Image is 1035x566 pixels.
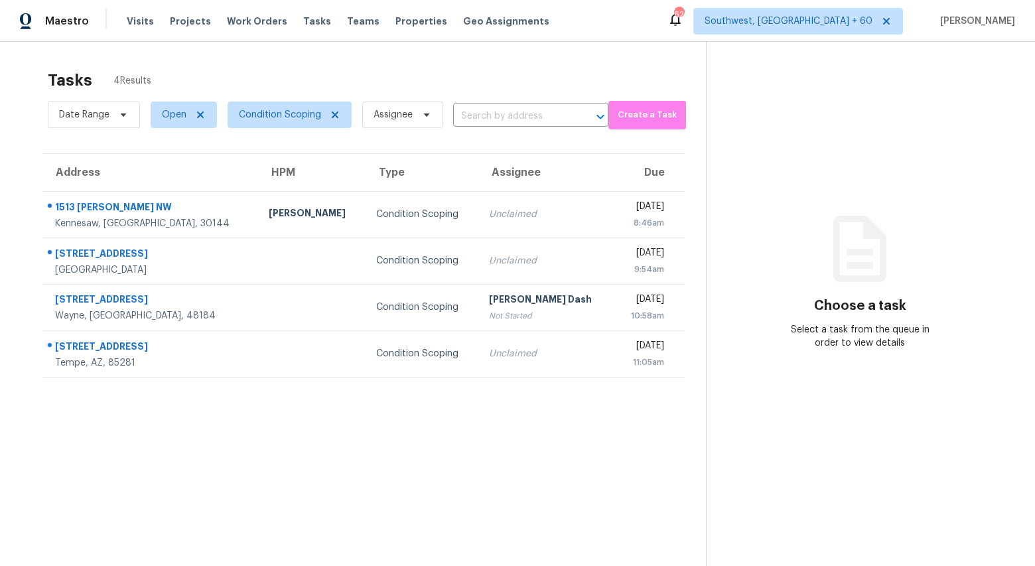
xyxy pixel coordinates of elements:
th: Address [42,154,258,191]
span: Work Orders [227,15,287,28]
th: HPM [258,154,366,191]
span: Date Range [59,108,109,121]
span: Teams [347,15,379,28]
button: Create a Task [608,101,686,129]
div: Unclaimed [489,254,603,267]
div: Select a task from the queue in order to view details [783,323,937,350]
div: Tempe, AZ, 85281 [55,356,247,370]
th: Due [614,154,685,191]
div: [STREET_ADDRESS] [55,293,247,309]
button: Open [591,107,610,126]
span: Create a Task [615,107,679,123]
span: Condition Scoping [239,108,321,121]
div: [DATE] [625,200,664,216]
input: Search by address [453,106,571,127]
span: 4 Results [113,74,151,88]
div: [STREET_ADDRESS] [55,340,247,356]
span: Maestro [45,15,89,28]
div: Unclaimed [489,208,603,221]
h2: Tasks [48,74,92,87]
div: Condition Scoping [376,254,468,267]
span: Geo Assignments [463,15,549,28]
div: Condition Scoping [376,301,468,314]
div: 629 [674,8,683,21]
span: Assignee [374,108,413,121]
div: Not Started [489,309,603,322]
span: Southwest, [GEOGRAPHIC_DATA] + 60 [705,15,872,28]
span: [PERSON_NAME] [935,15,1015,28]
div: [PERSON_NAME] [269,206,355,223]
div: [STREET_ADDRESS] [55,247,247,263]
span: Tasks [303,17,331,26]
div: Condition Scoping [376,347,468,360]
div: [DATE] [625,339,664,356]
span: Visits [127,15,154,28]
div: [DATE] [625,246,664,263]
h3: Choose a task [814,299,906,313]
div: 8:46am [625,216,664,230]
span: Properties [395,15,447,28]
div: Condition Scoping [376,208,468,221]
div: 10:58am [625,309,664,322]
th: Assignee [478,154,614,191]
div: Kennesaw, [GEOGRAPHIC_DATA], 30144 [55,217,247,230]
div: [PERSON_NAME] Dash [489,293,603,309]
div: 9:54am [625,263,664,276]
div: 11:05am [625,356,664,369]
div: [GEOGRAPHIC_DATA] [55,263,247,277]
span: Projects [170,15,211,28]
span: Open [162,108,186,121]
div: Wayne, [GEOGRAPHIC_DATA], 48184 [55,309,247,322]
div: 1513 [PERSON_NAME] NW [55,200,247,217]
div: Unclaimed [489,347,603,360]
div: [DATE] [625,293,664,309]
th: Type [366,154,478,191]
